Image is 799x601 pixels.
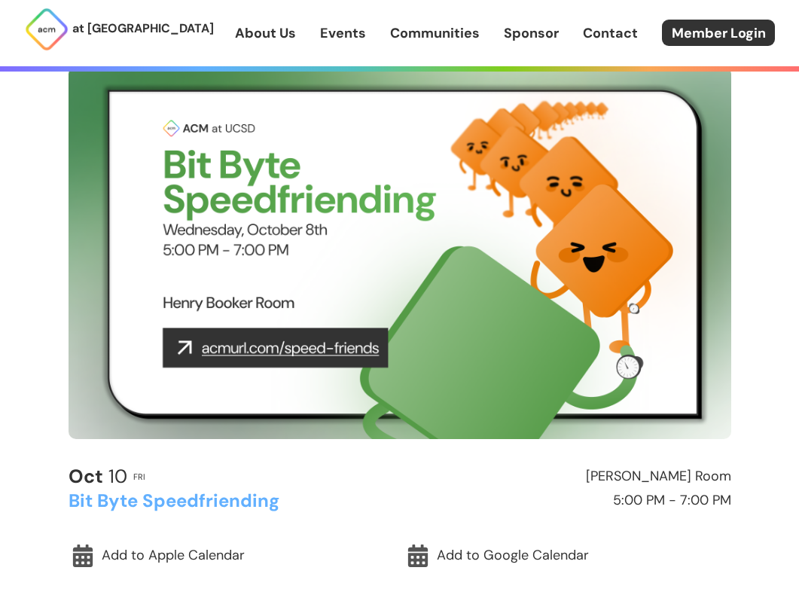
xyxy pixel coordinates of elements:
p: at [GEOGRAPHIC_DATA] [72,19,214,38]
h2: 10 [69,466,127,487]
h2: [PERSON_NAME] Room [407,469,731,484]
img: ACM Logo [24,7,69,52]
a: at [GEOGRAPHIC_DATA] [24,7,214,52]
a: Events [320,23,366,43]
a: About Us [235,23,296,43]
img: Event Cover Photo [69,66,731,439]
a: Sponsor [504,23,559,43]
a: Member Login [662,20,775,46]
a: Add to Apple Calendar [69,538,396,573]
a: Contact [583,23,638,43]
a: Add to Google Calendar [404,538,731,573]
h2: Fri [133,472,145,481]
b: Oct [69,464,103,489]
a: Communities [390,23,480,43]
h2: 5:00 PM - 7:00 PM [407,493,731,508]
h2: Bit Byte Speedfriending [69,491,393,511]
